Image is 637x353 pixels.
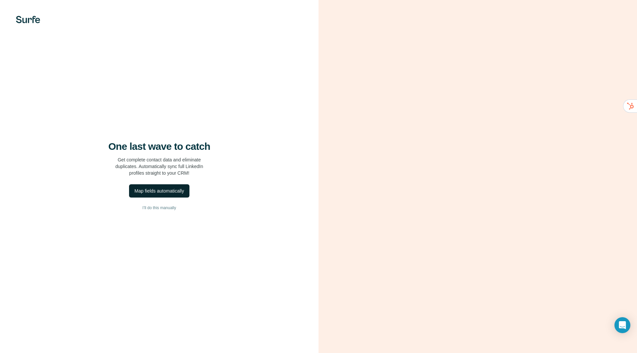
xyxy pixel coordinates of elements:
[13,203,305,213] button: I’ll do this manually
[108,141,210,152] h4: One last wave to catch
[134,188,184,194] div: Map fields automatically
[16,16,40,23] img: Surfe's logo
[129,184,189,198] button: Map fields automatically
[115,156,203,176] p: Get complete contact data and eliminate duplicates. Automatically sync full LinkedIn profiles str...
[142,205,176,211] span: I’ll do this manually
[614,317,630,333] div: Open Intercom Messenger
